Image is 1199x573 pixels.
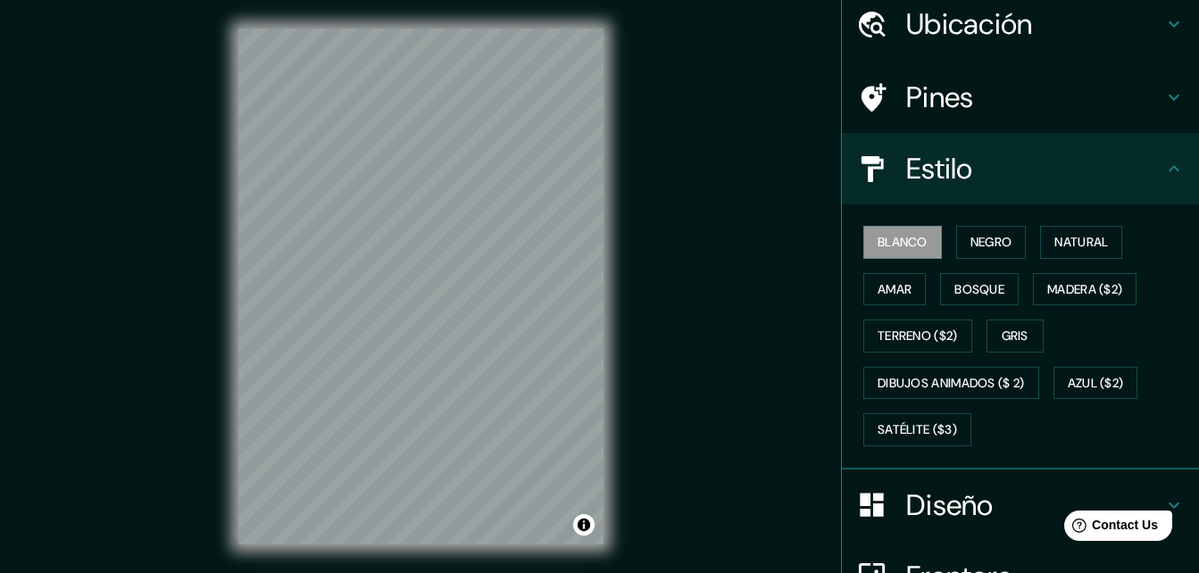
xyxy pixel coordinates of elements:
[878,325,958,347] font: Terreno ($2)
[987,320,1044,353] button: Gris
[954,278,1004,301] font: Bosque
[863,320,972,353] button: Terreno ($2)
[863,413,971,446] button: Satélite ($3)
[878,372,1025,394] font: Dibujos animados ($ 2)
[842,62,1199,133] div: Pines
[1054,231,1108,253] font: Natural
[878,278,912,301] font: Amar
[878,231,928,253] font: Blanco
[863,273,926,306] button: Amar
[970,231,1012,253] font: Negro
[842,469,1199,541] div: Diseño
[1040,503,1179,553] iframe: Help widget launcher
[573,514,595,536] button: Alternar atribución
[1068,372,1124,394] font: Azul ($2)
[1040,226,1122,259] button: Natural
[906,487,1163,523] h4: Diseño
[906,6,1163,42] h4: Ubicación
[878,419,957,441] font: Satélite ($3)
[1047,278,1122,301] font: Madera ($2)
[863,367,1039,400] button: Dibujos animados ($ 2)
[1002,325,1028,347] font: Gris
[1033,273,1137,306] button: Madera ($2)
[906,79,1163,115] h4: Pines
[1053,367,1138,400] button: Azul ($2)
[956,226,1027,259] button: Negro
[863,226,942,259] button: Blanco
[906,151,1163,187] h4: Estilo
[238,29,604,544] canvas: Mapa
[940,273,1019,306] button: Bosque
[842,133,1199,204] div: Estilo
